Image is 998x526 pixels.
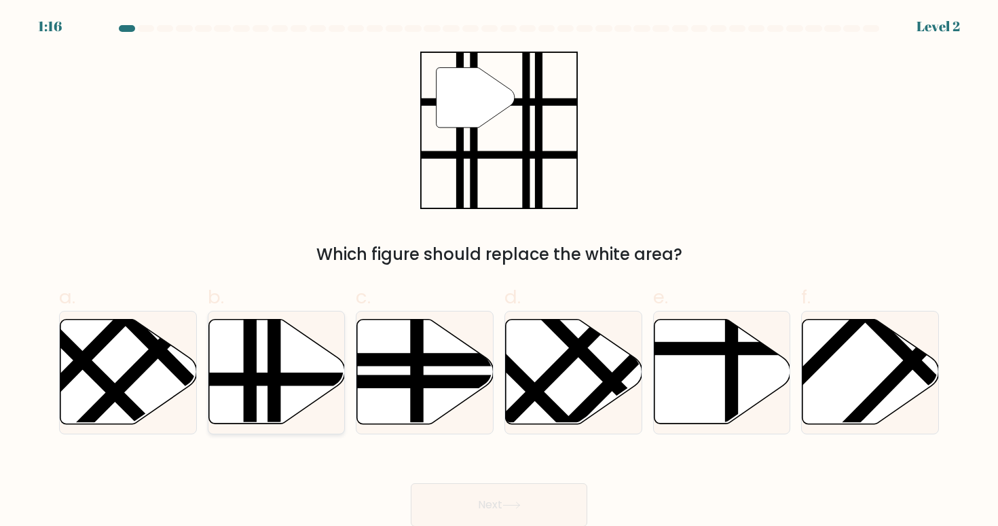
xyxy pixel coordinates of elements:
span: e. [653,284,668,310]
g: " [436,68,514,128]
span: f. [801,284,811,310]
div: 1:16 [38,16,62,37]
span: c. [356,284,371,310]
div: Which figure should replace the white area? [67,242,931,267]
span: d. [504,284,521,310]
span: b. [208,284,224,310]
div: Level 2 [917,16,960,37]
span: a. [59,284,75,310]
